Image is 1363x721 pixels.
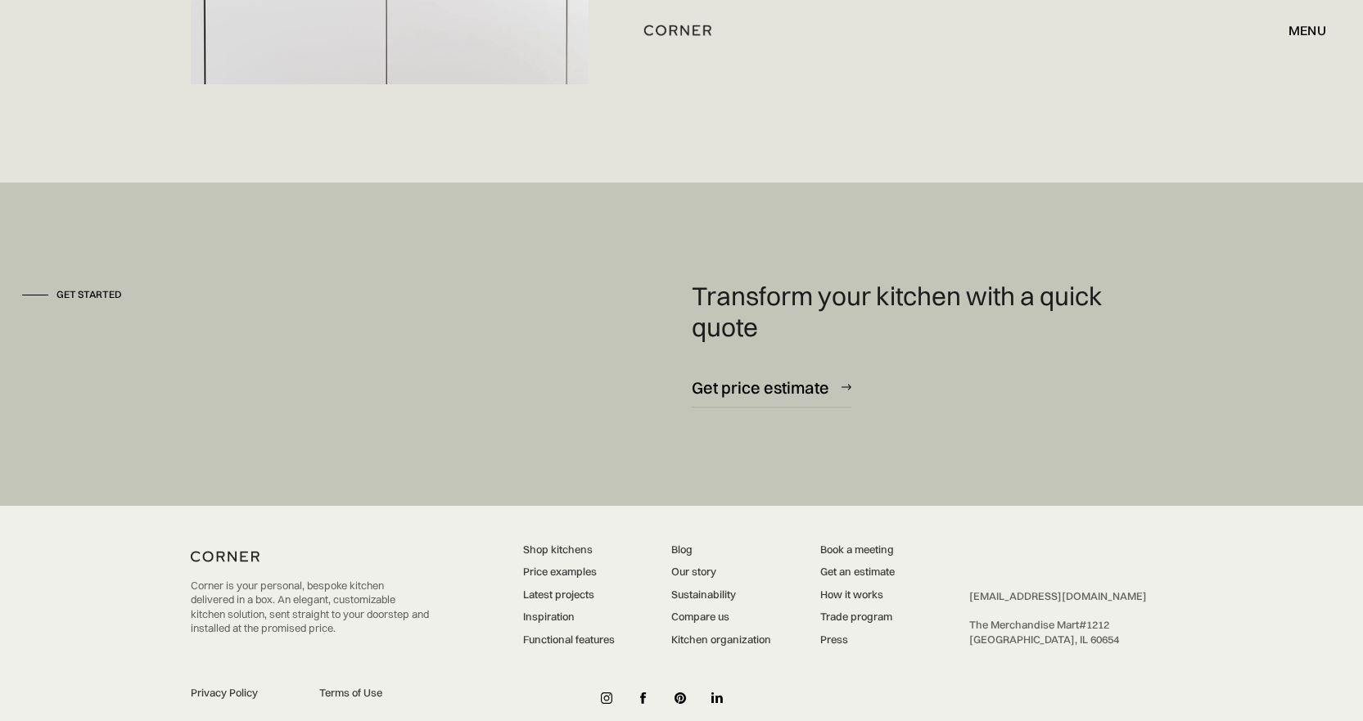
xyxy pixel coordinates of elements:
[627,20,735,41] a: home
[692,376,829,399] div: Get price estimate
[671,633,771,647] a: Kitchen organization
[969,589,1147,647] div: ‍ The Merchandise Mart #1212 ‍ [GEOGRAPHIC_DATA], IL 60654
[820,565,895,579] a: Get an estimate
[671,588,771,602] a: Sustainability
[692,367,851,408] a: Get price estimate
[671,565,771,579] a: Our story
[820,543,895,557] a: Book a meeting
[319,686,429,701] a: Terms of Use
[523,633,615,647] a: Functional features
[523,588,615,602] a: Latest projects
[820,588,895,602] a: How it works
[523,543,615,557] a: Shop kitchens
[1289,24,1326,37] div: menu
[671,543,771,557] a: Blog
[671,610,771,624] a: Compare us
[523,565,615,579] a: Price examples
[969,589,1147,602] a: [EMAIL_ADDRESS][DOMAIN_NAME]
[1272,16,1326,44] div: menu
[523,610,615,624] a: Inspiration
[820,610,895,624] a: Trade program
[191,686,300,701] a: Privacy Policy
[191,579,429,636] p: Corner is your personal, bespoke kitchen delivered in a box. An elegant, customizable kitchen sol...
[692,281,1133,343] p: Transform your kitchen with a quick quote
[820,633,895,647] a: Press
[56,288,122,302] div: Get started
